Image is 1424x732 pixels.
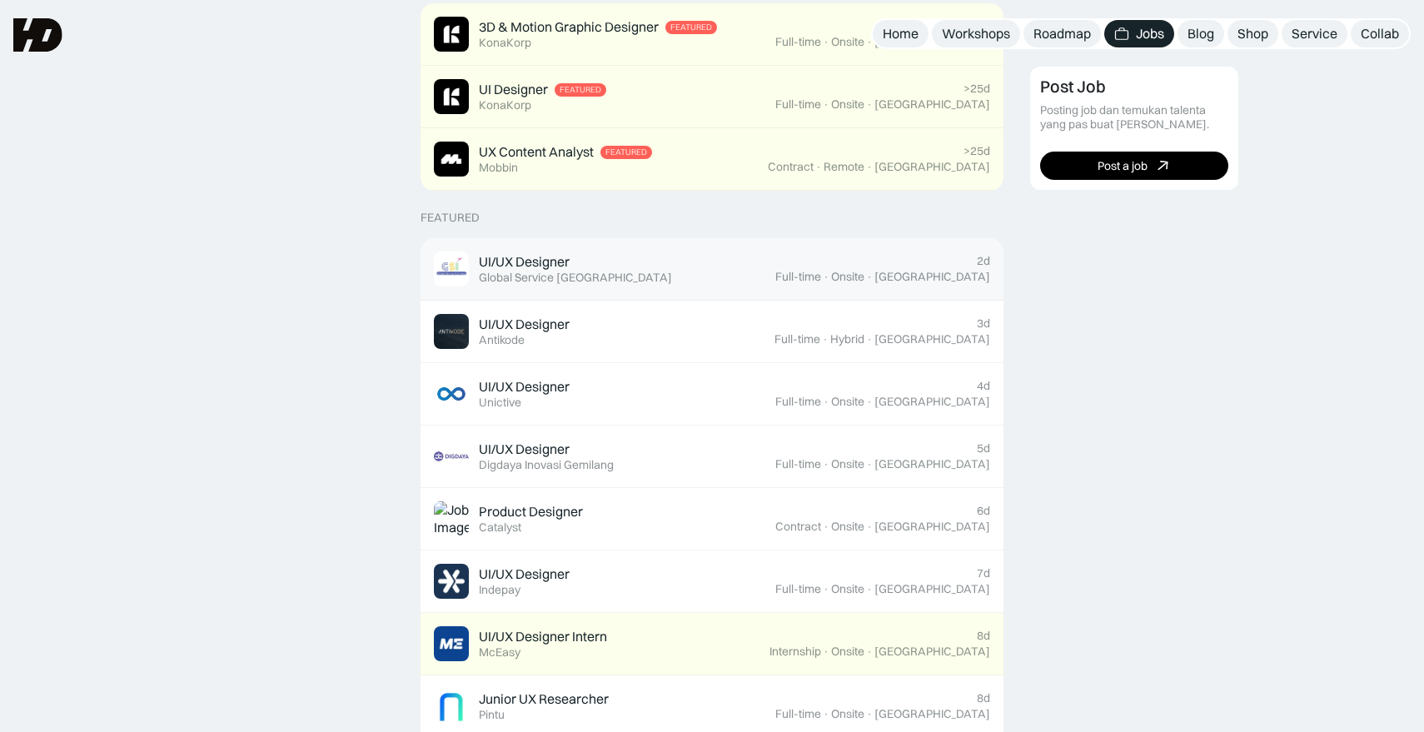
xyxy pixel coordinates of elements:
div: UI/UX Designer [479,565,570,583]
div: Contract [768,160,814,174]
a: Post a job [1040,152,1228,180]
div: · [866,645,873,659]
div: · [823,582,829,596]
div: Workshops [942,25,1010,42]
a: Job ImageUI/UX DesignerIndepay7dFull-time·Onsite·[GEOGRAPHIC_DATA] [421,550,1003,613]
div: · [823,520,829,534]
div: Onsite [831,395,864,409]
div: Full-time [775,582,821,596]
div: Onsite [831,35,864,49]
div: Unictive [479,396,521,410]
div: 2d [977,254,990,268]
div: 6d [977,504,990,518]
a: Job ImageUI DesignerFeaturedKonaKorp>25dFull-time·Onsite·[GEOGRAPHIC_DATA] [421,66,1003,128]
div: · [866,520,873,534]
div: · [866,707,873,721]
img: Job Image [434,376,469,411]
div: Roadmap [1033,25,1091,42]
div: · [866,457,873,471]
div: Onsite [831,97,864,112]
div: Onsite [831,645,864,659]
div: Junior UX Researcher [479,690,609,708]
div: Home [883,25,919,42]
div: UI/UX Designer Intern [479,628,607,645]
div: [GEOGRAPHIC_DATA] [874,457,990,471]
div: >25d [963,82,990,96]
div: · [823,707,829,721]
a: Job ImageUI/UX Designer InternMcEasy8dInternship·Onsite·[GEOGRAPHIC_DATA] [421,613,1003,675]
div: Jobs [1136,25,1164,42]
a: Jobs [1104,20,1174,47]
div: KonaKorp [479,36,531,50]
div: Featured [421,211,480,225]
a: Job ImageUI/UX DesignerUnictive4dFull-time·Onsite·[GEOGRAPHIC_DATA] [421,363,1003,426]
a: Workshops [932,20,1020,47]
div: 7d [977,566,990,580]
img: Job Image [434,79,469,114]
a: Job Image3D & Motion Graphic DesignerFeaturedKonaKorp>25dFull-time·Onsite·[GEOGRAPHIC_DATA] [421,3,1003,66]
a: Job ImageProduct DesignerCatalyst6dContract·Onsite·[GEOGRAPHIC_DATA] [421,488,1003,550]
img: Job Image [434,439,469,474]
div: Digdaya Inovasi Gemilang [479,458,614,472]
a: Shop [1227,20,1278,47]
div: Onsite [831,707,864,721]
a: Roadmap [1023,20,1101,47]
a: Service [1282,20,1347,47]
div: [GEOGRAPHIC_DATA] [874,645,990,659]
div: · [823,645,829,659]
div: [GEOGRAPHIC_DATA] [874,270,990,284]
div: UI/UX Designer [479,378,570,396]
div: [GEOGRAPHIC_DATA] [874,160,990,174]
div: Onsite [831,457,864,471]
div: Collab [1361,25,1399,42]
div: Pintu [479,708,505,722]
a: Job ImageUI/UX DesignerGlobal Service [GEOGRAPHIC_DATA]2dFull-time·Onsite·[GEOGRAPHIC_DATA] [421,238,1003,301]
div: Featured [560,85,601,95]
div: KonaKorp [479,98,531,112]
div: Mobbin [479,161,518,175]
div: Posting job dan temukan talenta yang pas buat [PERSON_NAME]. [1040,103,1228,132]
div: Full-time [775,707,821,721]
div: · [866,582,873,596]
a: Job ImageUI/UX DesignerDigdaya Inovasi Gemilang5dFull-time·Onsite·[GEOGRAPHIC_DATA] [421,426,1003,488]
div: 8d [977,629,990,643]
div: Full-time [775,97,821,112]
img: Job Image [434,251,469,286]
div: · [823,395,829,409]
div: Full-time [775,270,821,284]
div: [GEOGRAPHIC_DATA] [874,332,990,346]
img: Job Image [434,17,469,52]
img: Job Image [434,142,469,177]
a: Blog [1178,20,1224,47]
img: Job Image [434,501,469,536]
div: Full-time [775,395,821,409]
div: Onsite [831,520,864,534]
div: · [822,332,829,346]
div: · [823,270,829,284]
div: UI Designer [479,81,548,98]
div: Remote [824,160,864,174]
div: · [866,35,873,49]
div: UI/UX Designer [479,441,570,458]
div: · [823,457,829,471]
div: Catalyst [479,520,521,535]
div: [GEOGRAPHIC_DATA] [874,97,990,112]
img: Job Image [434,689,469,724]
div: [GEOGRAPHIC_DATA] [874,707,990,721]
img: Job Image [434,626,469,661]
div: 3D & Motion Graphic Designer [479,18,659,36]
img: Job Image [434,564,469,599]
div: Indepay [479,583,520,597]
div: UI/UX Designer [479,316,570,333]
div: Onsite [831,270,864,284]
div: Post Job [1040,77,1106,97]
div: Product Designer [479,503,583,520]
div: 3d [977,316,990,331]
div: · [866,270,873,284]
div: UI/UX Designer [479,253,570,271]
div: Post a job [1098,158,1148,172]
div: Onsite [831,582,864,596]
div: McEasy [479,645,520,660]
div: · [815,160,822,174]
div: · [866,97,873,112]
